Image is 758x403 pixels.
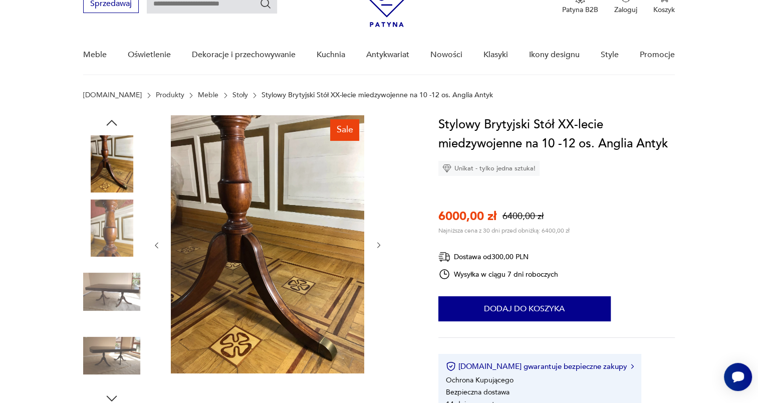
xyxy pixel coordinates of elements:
p: Stylowy Brytyjski Stół XX-lecie miedzywojenne na 10 -12 os. Anglia Antyk [262,91,492,99]
li: Ochrona Kupującego [446,375,514,385]
a: Promocje [640,36,675,74]
img: Zdjęcie produktu Stylowy Brytyjski Stół XX-lecie miedzywojenne na 10 -12 os. Anglia Antyk [83,263,140,320]
a: Produkty [156,91,184,99]
div: Unikat - tylko jedna sztuka! [438,161,540,176]
a: Meble [198,91,218,99]
a: Klasyki [483,36,508,74]
img: Zdjęcie produktu Stylowy Brytyjski Stół XX-lecie miedzywojenne na 10 -12 os. Anglia Antyk [83,135,140,192]
p: Zaloguj [614,5,637,15]
p: 6000,00 zł [438,208,496,225]
p: 6400,00 zł [502,210,544,223]
p: Patyna B2B [562,5,598,15]
img: Zdjęcie produktu Stylowy Brytyjski Stół XX-lecie miedzywojenne na 10 -12 os. Anglia Antyk [83,327,140,384]
a: Kuchnia [317,36,345,74]
li: Bezpieczna dostawa [446,387,510,397]
h1: Stylowy Brytyjski Stół XX-lecie miedzywojenne na 10 -12 os. Anglia Antyk [438,115,675,153]
button: Dodaj do koszyka [438,296,611,321]
img: Ikona dostawy [438,251,450,263]
a: Nowości [430,36,462,74]
a: [DOMAIN_NAME] [83,91,142,99]
a: Meble [83,36,107,74]
a: Dekoracje i przechowywanie [192,36,296,74]
img: Ikona diamentu [442,164,451,173]
a: Oświetlenie [128,36,171,74]
a: Stoły [232,91,248,99]
div: Dostawa od 300,00 PLN [438,251,559,263]
div: Wysyłka w ciągu 7 dni roboczych [438,268,559,280]
img: Zdjęcie produktu Stylowy Brytyjski Stół XX-lecie miedzywojenne na 10 -12 os. Anglia Antyk [171,115,364,373]
p: Najniższa cena z 30 dni przed obniżką: 6400,00 zł [438,227,570,235]
img: Zdjęcie produktu Stylowy Brytyjski Stół XX-lecie miedzywojenne na 10 -12 os. Anglia Antyk [83,199,140,257]
iframe: Smartsupp widget button [724,363,752,391]
p: Koszyk [653,5,675,15]
a: Ikony designu [529,36,580,74]
a: Sprzedawaj [83,1,139,8]
img: Ikona certyfikatu [446,361,456,371]
img: Ikona strzałki w prawo [631,364,634,369]
a: Antykwariat [366,36,409,74]
div: Sale [330,119,359,140]
button: [DOMAIN_NAME] gwarantuje bezpieczne zakupy [446,361,634,371]
a: Style [601,36,619,74]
